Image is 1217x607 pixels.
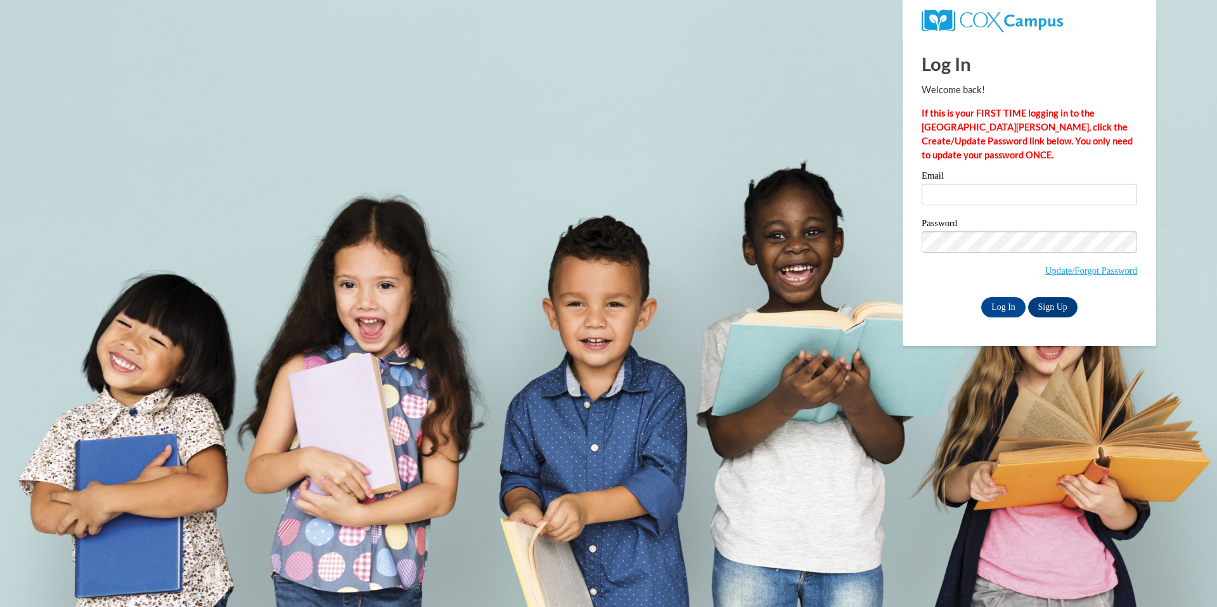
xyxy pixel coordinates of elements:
img: COX Campus [922,10,1063,32]
a: Sign Up [1028,297,1078,317]
a: Update/Forgot Password [1045,265,1137,276]
input: Log In [981,297,1026,317]
strong: If this is your FIRST TIME logging in to the [GEOGRAPHIC_DATA][PERSON_NAME], click the Create/Upd... [922,108,1133,160]
p: Welcome back! [922,83,1137,97]
label: Email [922,171,1137,184]
a: COX Campus [922,15,1063,25]
h1: Log In [922,51,1137,77]
label: Password [922,219,1137,231]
